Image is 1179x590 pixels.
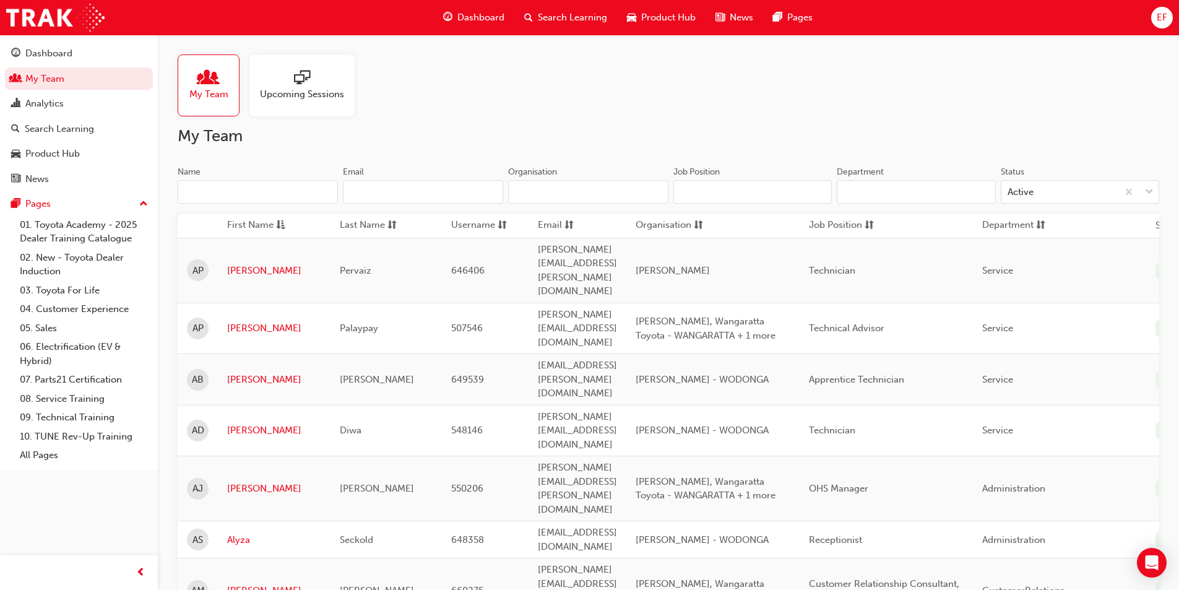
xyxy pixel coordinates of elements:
[11,98,20,110] span: chart-icon
[340,218,408,233] button: Last Namesorting-icon
[227,321,321,336] a: [PERSON_NAME]
[457,11,504,25] span: Dashboard
[189,87,228,102] span: My Team
[524,10,533,25] span: search-icon
[982,534,1045,545] span: Administration
[387,218,397,233] span: sorting-icon
[451,218,519,233] button: Usernamesorting-icon
[538,527,617,552] span: [EMAIL_ADDRESS][DOMAIN_NAME]
[1157,11,1167,25] span: EF
[15,446,153,465] a: All Pages
[5,193,153,215] button: Pages
[192,264,204,278] span: AP
[192,533,203,547] span: AS
[340,374,414,385] span: [PERSON_NAME]
[1145,184,1154,201] span: down-icon
[340,265,371,276] span: Pervaiz
[627,10,636,25] span: car-icon
[343,166,364,178] div: Email
[636,316,775,341] span: [PERSON_NAME], Wangaratta Toyota - WANGARATTA + 1 more
[730,11,753,25] span: News
[636,425,769,436] span: [PERSON_NAME] - WODONGA
[451,323,483,334] span: 507546
[641,11,696,25] span: Product Hub
[982,218,1034,233] span: Department
[451,374,484,385] span: 649539
[617,5,706,30] a: car-iconProduct Hub
[809,425,855,436] span: Technician
[508,166,557,178] div: Organisation
[227,264,321,278] a: [PERSON_NAME]
[11,48,20,59] span: guage-icon
[178,180,338,204] input: Name
[340,534,373,545] span: Seckold
[538,360,617,399] span: [EMAIL_ADDRESS][PERSON_NAME][DOMAIN_NAME]
[773,10,782,25] span: pages-icon
[837,166,884,178] div: Department
[538,309,617,348] span: [PERSON_NAME][EMAIL_ADDRESS][DOMAIN_NAME]
[1036,218,1045,233] span: sorting-icon
[982,265,1013,276] span: Service
[15,389,153,409] a: 08. Service Training
[982,374,1013,385] span: Service
[538,218,606,233] button: Emailsorting-icon
[11,124,20,135] span: search-icon
[451,218,495,233] span: Username
[809,323,884,334] span: Technical Advisor
[5,142,153,165] a: Product Hub
[982,323,1013,334] span: Service
[136,565,145,581] span: prev-icon
[5,42,153,65] a: Dashboard
[227,423,321,438] a: [PERSON_NAME]
[15,248,153,281] a: 02. New - Toyota Dealer Induction
[694,218,703,233] span: sorting-icon
[636,476,775,501] span: [PERSON_NAME], Wangaratta Toyota - WANGARATTA + 1 more
[865,218,874,233] span: sorting-icon
[433,5,514,30] a: guage-iconDashboard
[538,411,617,450] span: [PERSON_NAME][EMAIL_ADDRESS][DOMAIN_NAME]
[5,118,153,141] a: Search Learning
[508,180,668,204] input: Organisation
[260,87,344,102] span: Upcoming Sessions
[809,265,855,276] span: Technician
[139,196,148,212] span: up-icon
[249,54,365,116] a: Upcoming Sessions
[514,5,617,30] a: search-iconSearch Learning
[809,374,904,385] span: Apprentice Technician
[5,168,153,191] a: News
[25,97,64,111] div: Analytics
[340,483,414,494] span: [PERSON_NAME]
[809,483,868,494] span: OHS Manager
[982,483,1045,494] span: Administration
[6,4,105,32] img: Trak
[227,218,295,233] button: First Nameasc-icon
[636,218,704,233] button: Organisationsorting-icon
[636,265,710,276] span: [PERSON_NAME]
[340,323,378,334] span: Palaypay
[451,265,485,276] span: 646406
[5,40,153,193] button: DashboardMy TeamAnalyticsSearch LearningProduct HubNews
[538,11,607,25] span: Search Learning
[25,147,80,161] div: Product Hub
[715,10,725,25] span: news-icon
[178,166,201,178] div: Name
[192,321,204,336] span: AP
[982,218,1050,233] button: Departmentsorting-icon
[1001,166,1024,178] div: Status
[343,180,503,204] input: Email
[294,70,310,87] span: sessionType_ONLINE_URL-icon
[276,218,285,233] span: asc-icon
[837,180,995,204] input: Department
[443,10,452,25] span: guage-icon
[192,423,204,438] span: AD
[498,218,507,233] span: sorting-icon
[809,218,877,233] button: Job Positionsorting-icon
[1151,7,1173,28] button: EF
[636,374,769,385] span: [PERSON_NAME] - WODONGA
[25,122,94,136] div: Search Learning
[636,534,769,545] span: [PERSON_NAME] - WODONGA
[340,425,361,436] span: Diwa
[11,149,20,160] span: car-icon
[451,483,483,494] span: 550206
[673,180,832,204] input: Job Position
